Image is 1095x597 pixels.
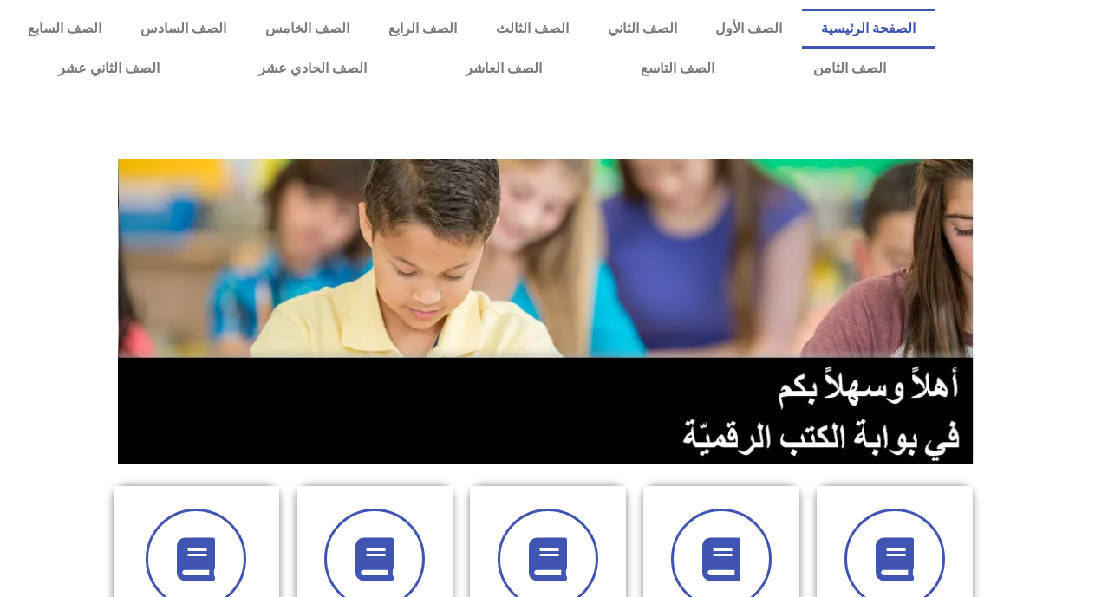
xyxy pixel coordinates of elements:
a: الصف السابع [9,9,121,49]
a: الصف الخامس [246,9,369,49]
a: الصف الثاني عشر [9,49,209,88]
a: الصف الثاني [588,9,696,49]
a: الصفحة الرئيسية [802,9,935,49]
a: الصف الحادي عشر [209,49,416,88]
a: الصف التاسع [591,49,764,88]
a: الصف العاشر [416,49,591,88]
a: الصف الثامن [764,49,935,88]
a: الصف السادس [121,9,246,49]
a: الصف الثالث [476,9,588,49]
a: الصف الأول [696,9,802,49]
a: الصف الرابع [369,9,477,49]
